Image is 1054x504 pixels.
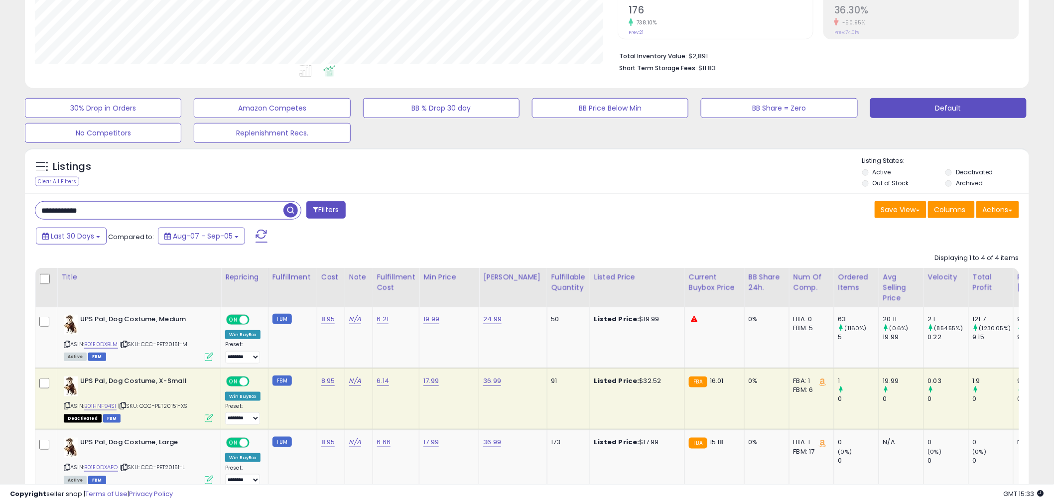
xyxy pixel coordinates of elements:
[956,179,983,187] label: Archived
[698,63,716,73] span: $11.83
[928,438,968,447] div: 0
[80,315,201,327] b: UPS Pal, Dog Costume, Medium
[928,456,968,465] div: 0
[225,403,261,425] div: Preset:
[306,201,345,219] button: Filters
[84,463,118,472] a: B01E0DXAFO
[225,272,264,282] div: Repricing
[64,377,78,396] img: 41VSPTgAVNL._SL40_.jpg
[10,490,173,499] div: seller snap | |
[928,394,968,403] div: 0
[349,272,369,282] div: Note
[377,314,389,324] a: 6.21
[873,179,909,187] label: Out of Stock
[883,438,916,447] div: N/A
[349,376,361,386] a: N/A
[890,324,909,332] small: (0.6%)
[423,376,439,386] a: 17.99
[64,353,87,361] span: All listings currently available for purchase on Amazon
[619,64,697,72] b: Short Term Storage Fees:
[272,376,292,386] small: FBM
[483,314,502,324] a: 24.99
[349,314,361,324] a: N/A
[483,376,501,386] a: 36.99
[956,168,993,176] label: Deactivated
[838,438,879,447] div: 0
[633,19,657,26] small: 738.10%
[873,168,891,176] label: Active
[838,394,879,403] div: 0
[532,98,688,118] button: BB Price Below Min
[689,272,740,293] div: Current Buybox Price
[594,437,640,447] b: Listed Price:
[594,314,640,324] b: Listed Price:
[749,438,782,447] div: 0%
[928,315,968,324] div: 2.1
[225,392,261,401] div: Win BuyBox
[838,272,875,293] div: Ordered Items
[64,414,102,423] span: All listings that are unavailable for purchase on Amazon for any reason other than out-of-stock
[84,402,117,410] a: B01HNF94SI
[363,98,520,118] button: BB % Drop 30 day
[934,324,963,332] small: (854.55%)
[129,489,173,499] a: Privacy Policy
[25,98,181,118] button: 30% Drop in Orders
[838,333,879,342] div: 5
[928,272,964,282] div: Velocity
[158,228,245,245] button: Aug-07 - Sep-05
[935,253,1019,263] div: Displaying 1 to 4 of 4 items
[248,377,264,385] span: OFF
[629,4,813,18] h2: 176
[64,438,78,458] img: 41VSPTgAVNL._SL40_.jpg
[423,314,439,324] a: 19.99
[883,315,923,324] div: 20.11
[225,465,261,487] div: Preset:
[321,314,335,324] a: 8.95
[225,341,261,364] div: Preset:
[103,414,121,423] span: FBM
[85,489,128,499] a: Terms of Use
[862,156,1029,166] p: Listing States:
[845,324,867,332] small: (1160%)
[928,201,975,218] button: Columns
[423,437,439,447] a: 17.99
[173,231,233,241] span: Aug-07 - Sep-05
[619,49,1012,61] li: $2,891
[793,272,830,293] div: Num of Comp.
[321,437,335,447] a: 8.95
[973,394,1013,403] div: 0
[594,438,677,447] div: $17.99
[928,377,968,385] div: 0.03
[973,333,1013,342] div: 9.15
[272,314,292,324] small: FBM
[194,123,350,143] button: Replenishment Recs.
[64,315,213,360] div: ASIN:
[934,205,966,215] span: Columns
[120,463,185,471] span: | SKU: CCC-PET20151-L
[838,456,879,465] div: 0
[875,201,926,218] button: Save View
[870,98,1027,118] button: Default
[793,438,826,447] div: FBA: 1
[227,439,240,447] span: ON
[194,98,350,118] button: Amazon Competes
[61,272,217,282] div: Title
[227,316,240,324] span: ON
[883,272,920,303] div: Avg Selling Price
[84,340,118,349] a: B01E0DXBLM
[594,315,677,324] div: $19.99
[793,377,826,385] div: FBA: 1
[248,439,264,447] span: OFF
[483,437,501,447] a: 36.99
[793,447,826,456] div: FBM: 17
[248,316,264,324] span: OFF
[225,453,261,462] div: Win BuyBox
[64,438,213,483] div: ASIN:
[51,231,94,241] span: Last 30 Days
[839,19,866,26] small: -50.95%
[594,272,680,282] div: Listed Price
[377,376,390,386] a: 6.14
[834,29,859,35] small: Prev: 74.01%
[701,98,857,118] button: BB Share = Zero
[1004,489,1044,499] span: 2025-10-6 15:33 GMT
